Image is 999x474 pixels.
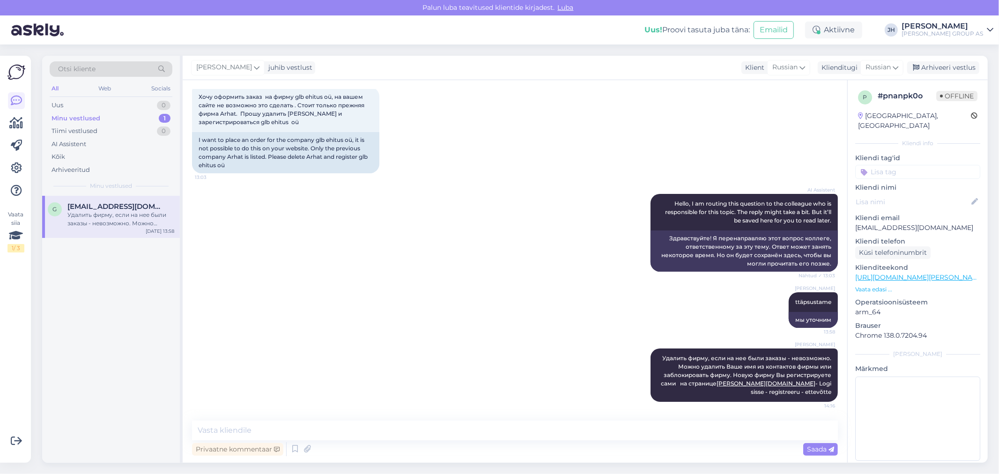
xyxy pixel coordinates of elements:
span: Удалить фирму, если на нее были заказы - невозможно. Можно удалить Ваше имя из контактов фирмы ил... [661,355,833,395]
div: I want to place an order for the company glb ehitus oü, it is not possible to do this on your web... [192,132,379,173]
p: Kliendi tag'id [855,153,980,163]
span: Nähtud ✓ 13:03 [799,272,835,279]
p: Vaata edasi ... [855,285,980,294]
div: Aktiivne [805,22,862,38]
div: Tiimi vestlused [52,126,97,136]
p: Kliendi nimi [855,183,980,193]
a: [PERSON_NAME][DOMAIN_NAME] [717,380,815,387]
b: Uus! [644,25,662,34]
span: Hello, I am routing this question to the colleague who is responsible for this topic. The reply m... [665,200,833,224]
span: 14:16 [800,402,835,409]
p: Kliendi telefon [855,237,980,246]
div: Klienditugi [818,63,858,73]
span: Хочу оформить заказ на фирму glb ehitus oü, на вашем сайте не возможно это сделать . Стоит только... [199,93,366,126]
span: ttäpsustame [795,298,831,305]
span: 13:03 [195,174,230,181]
div: Kliendi info [855,139,980,148]
div: Minu vestlused [52,114,100,123]
span: [PERSON_NAME] [795,285,835,292]
div: Privaatne kommentaar [192,443,283,456]
p: Kliendi email [855,213,980,223]
span: Russian [866,62,891,73]
p: arm_64 [855,307,980,317]
span: [PERSON_NAME] [795,341,835,348]
span: p [863,94,867,101]
span: Otsi kliente [58,64,96,74]
p: [EMAIL_ADDRESS][DOMAIN_NAME] [855,223,980,233]
div: Proovi tasuta juba täna: [644,24,750,36]
div: JH [885,23,898,37]
div: Arhiveeritud [52,165,90,175]
p: Chrome 138.0.7204.94 [855,331,980,341]
div: 0 [157,126,170,136]
span: [PERSON_NAME] [196,62,252,73]
div: All [50,82,60,95]
img: Askly Logo [7,63,25,81]
div: Arhiveeri vestlus [907,61,979,74]
span: Russian [772,62,798,73]
div: Socials [149,82,172,95]
span: Minu vestlused [90,182,132,190]
span: AI Assistent [800,186,835,193]
div: AI Assistent [52,140,86,149]
span: Offline [936,91,977,101]
div: # pnanpk0o [878,90,936,102]
a: [URL][DOMAIN_NAME][PERSON_NAME] [855,273,984,281]
div: 1 [159,114,170,123]
div: [PERSON_NAME] [855,350,980,358]
div: Web [97,82,113,95]
span: 13:58 [800,328,835,335]
div: Küsi telefoninumbrit [855,246,931,259]
span: glbehitus@gmail.com [67,202,165,211]
div: [PERSON_NAME] GROUP AS [902,30,983,37]
div: 0 [157,101,170,110]
div: [DATE] 13:58 [146,228,174,235]
span: g [53,206,57,213]
p: Operatsioonisüsteem [855,297,980,307]
div: Klient [741,63,764,73]
div: мы уточним [789,312,838,328]
div: juhib vestlust [265,63,312,73]
input: Lisa tag [855,165,980,179]
button: Emailid [754,21,794,39]
span: Saada [807,445,834,453]
div: Удалить фирму, если на нее были заказы - невозможно. Можно удалить Ваше имя из контактов фирмы ил... [67,211,174,228]
p: Brauser [855,321,980,331]
div: [GEOGRAPHIC_DATA], [GEOGRAPHIC_DATA] [858,111,971,131]
input: Lisa nimi [856,197,969,207]
p: Märkmed [855,364,980,374]
div: Здравствуйте! Я перенаправляю этот вопрос коллеге, ответственному за эту тему. Ответ может занять... [651,230,838,272]
div: Kõik [52,152,65,162]
a: [PERSON_NAME][PERSON_NAME] GROUP AS [902,22,993,37]
div: 1 / 3 [7,244,24,252]
p: Klienditeekond [855,263,980,273]
div: Uus [52,101,63,110]
span: Luba [555,3,577,12]
div: [PERSON_NAME] [902,22,983,30]
div: Vaata siia [7,210,24,252]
